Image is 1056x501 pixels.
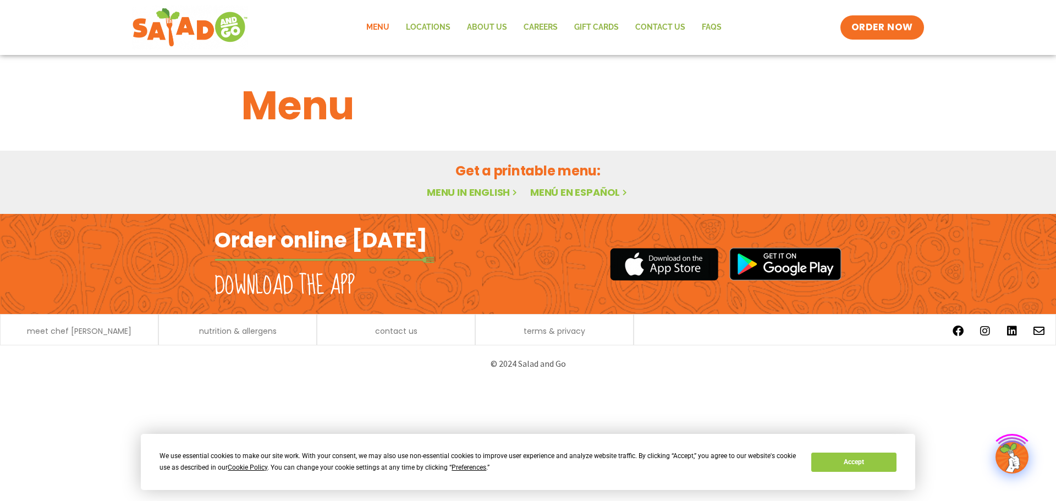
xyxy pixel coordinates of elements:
a: About Us [459,15,515,40]
a: Menu in English [427,185,519,199]
a: meet chef [PERSON_NAME] [27,327,131,335]
a: ORDER NOW [840,15,924,40]
a: Menu [358,15,398,40]
a: Contact Us [627,15,694,40]
img: google_play [729,247,842,280]
span: Preferences [452,464,486,471]
img: appstore [610,246,718,282]
button: Accept [811,453,896,472]
h2: Download the app [215,271,355,301]
div: Cookie Consent Prompt [141,434,915,490]
a: GIFT CARDS [566,15,627,40]
a: contact us [375,327,417,335]
img: new-SAG-logo-768×292 [132,5,248,49]
a: FAQs [694,15,730,40]
nav: Menu [358,15,730,40]
h2: Order online [DATE] [215,227,427,254]
span: ORDER NOW [851,21,913,34]
a: Menú en español [530,185,629,199]
a: Careers [515,15,566,40]
a: terms & privacy [524,327,585,335]
div: We use essential cookies to make our site work. With your consent, we may also use non-essential ... [159,450,798,474]
a: nutrition & allergens [199,327,277,335]
a: Locations [398,15,459,40]
img: fork [215,257,435,263]
h1: Menu [241,76,815,135]
span: Cookie Policy [228,464,267,471]
h2: Get a printable menu: [241,161,815,180]
p: © 2024 Salad and Go [220,356,836,371]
